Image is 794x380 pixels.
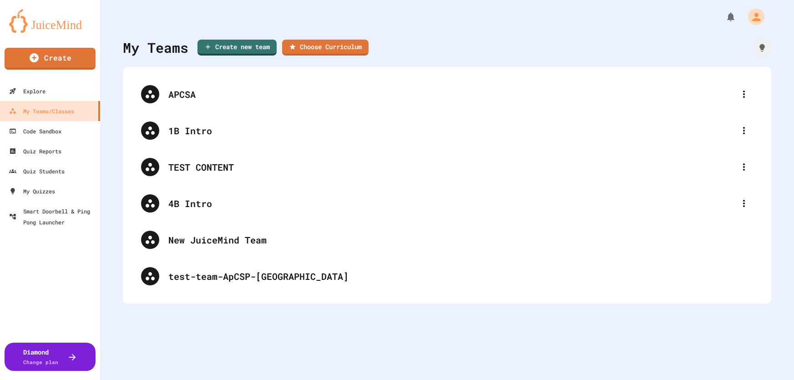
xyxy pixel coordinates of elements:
div: Diamond [23,347,58,366]
button: DiamondChange plan [5,343,96,371]
span: Change plan [23,359,58,365]
div: My Quizzes [9,186,55,197]
div: New JuiceMind Team [132,222,762,258]
div: APCSA [168,87,735,101]
div: My Notifications [708,9,738,25]
div: New JuiceMind Team [168,233,753,247]
div: Quiz Students [9,166,65,177]
div: TEST CONTENT [168,160,735,174]
a: Create new team [197,40,277,56]
div: My Teams/Classes [9,106,74,117]
div: 1B Intro [168,124,735,137]
div: My Teams [123,37,188,58]
div: 4B Intro [132,185,762,222]
div: Smart Doorbell & Ping Pong Launcher [9,206,96,228]
div: TEST CONTENT [132,149,762,185]
div: test-team-ApCSP-[GEOGRAPHIC_DATA] [168,269,753,283]
div: test-team-ApCSP-[GEOGRAPHIC_DATA] [132,258,762,294]
a: Create [5,48,96,70]
div: APCSA [132,76,762,112]
iframe: chat widget [756,344,785,371]
div: How it works [753,39,771,57]
div: 4B Intro [168,197,735,210]
img: logo-orange.svg [9,9,91,33]
div: Quiz Reports [9,146,61,157]
iframe: chat widget [718,304,785,343]
div: Explore [9,86,46,96]
div: My Account [738,6,767,27]
div: 1B Intro [132,112,762,149]
a: Choose Curriculum [282,40,369,56]
div: Code Sandbox [9,126,61,137]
